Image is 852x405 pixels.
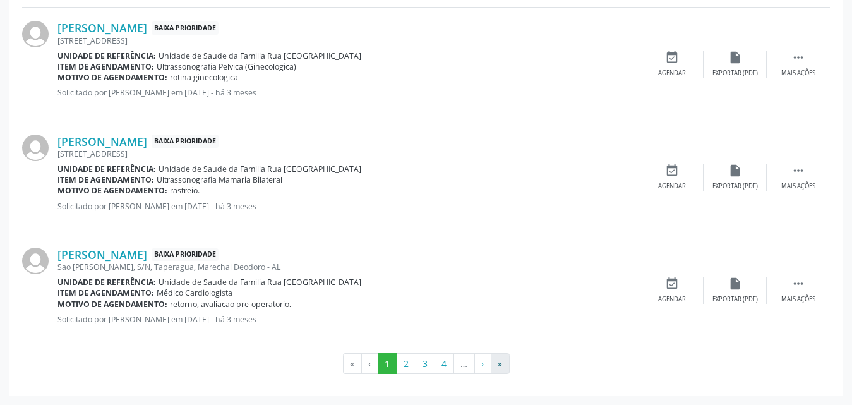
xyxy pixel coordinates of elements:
span: Ultrassonografia Pelvica (Ginecologica) [157,61,296,72]
img: img [22,135,49,161]
a: [PERSON_NAME] [57,248,147,262]
p: Solicitado por [PERSON_NAME] em [DATE] - há 3 meses [57,87,640,98]
i: insert_drive_file [728,277,742,291]
div: [STREET_ADDRESS] [57,35,640,46]
i:  [791,277,805,291]
i:  [791,164,805,178]
i:  [791,51,805,64]
button: Go to next page [474,353,491,375]
div: Exportar (PDF) [712,69,758,78]
span: Ultrassonografia Mamaria Bilateral [157,174,282,185]
a: [PERSON_NAME] [57,135,147,148]
div: Agendar [658,182,686,191]
span: Baixa Prioridade [152,21,219,35]
i: insert_drive_file [728,51,742,64]
b: Unidade de referência: [57,51,156,61]
b: Item de agendamento: [57,287,154,298]
b: Motivo de agendamento: [57,185,167,196]
span: retorno, avaliacao pre-operatorio. [170,299,291,310]
p: Solicitado por [PERSON_NAME] em [DATE] - há 3 meses [57,201,640,212]
i: insert_drive_file [728,164,742,178]
div: Mais ações [781,295,815,304]
img: img [22,21,49,47]
button: Go to page 3 [416,353,435,375]
div: Mais ações [781,69,815,78]
span: Unidade de Saude da Familia Rua [GEOGRAPHIC_DATA] [159,277,361,287]
span: Unidade de Saude da Familia Rua [GEOGRAPHIC_DATA] [159,51,361,61]
b: Item de agendamento: [57,61,154,72]
i: event_available [665,277,679,291]
div: Sao [PERSON_NAME], S/N, Taperagua, Marechal Deodoro - AL [57,262,640,272]
button: Go to last page [491,353,510,375]
button: Go to page 4 [435,353,454,375]
a: [PERSON_NAME] [57,21,147,35]
button: Go to page 2 [397,353,416,375]
span: Médico Cardiologista [157,287,232,298]
img: img [22,248,49,274]
button: Go to page 1 [378,353,397,375]
span: Baixa Prioridade [152,248,219,262]
span: Baixa Prioridade [152,135,219,148]
b: Unidade de referência: [57,164,156,174]
div: Agendar [658,69,686,78]
ul: Pagination [22,353,830,375]
b: Item de agendamento: [57,174,154,185]
span: rotina ginecologica [170,72,238,83]
p: Solicitado por [PERSON_NAME] em [DATE] - há 3 meses [57,314,640,325]
div: Exportar (PDF) [712,182,758,191]
i: event_available [665,51,679,64]
div: Mais ações [781,182,815,191]
span: rastreio. [170,185,200,196]
div: Exportar (PDF) [712,295,758,304]
b: Unidade de referência: [57,277,156,287]
span: Unidade de Saude da Familia Rua [GEOGRAPHIC_DATA] [159,164,361,174]
b: Motivo de agendamento: [57,72,167,83]
div: [STREET_ADDRESS] [57,148,640,159]
i: event_available [665,164,679,178]
b: Motivo de agendamento: [57,299,167,310]
div: Agendar [658,295,686,304]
